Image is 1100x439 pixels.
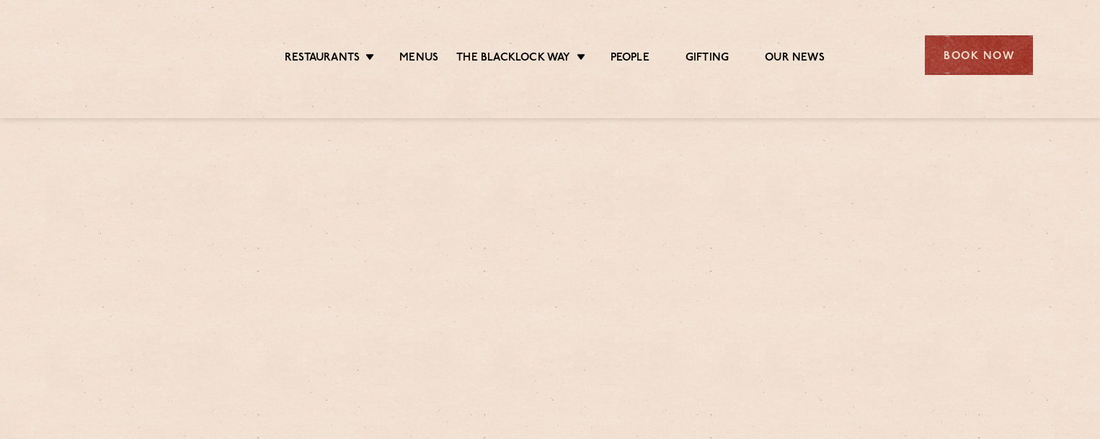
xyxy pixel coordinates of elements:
[456,51,570,67] a: The Blacklock Way
[611,51,649,67] a: People
[399,51,438,67] a: Menus
[925,35,1033,75] div: Book Now
[285,51,360,67] a: Restaurants
[765,51,825,67] a: Our News
[67,14,192,97] img: svg%3E
[686,51,729,67] a: Gifting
